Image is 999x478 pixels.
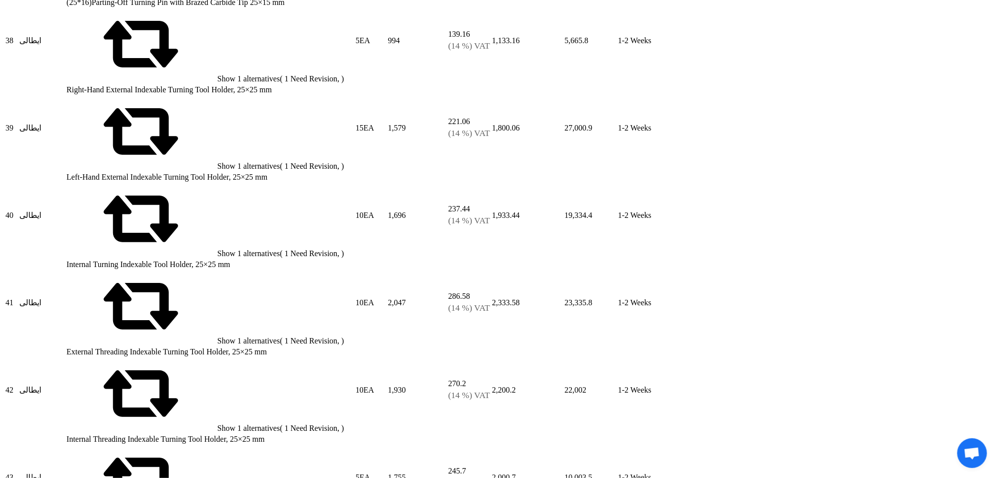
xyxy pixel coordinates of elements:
[448,379,466,388] span: 270.2
[285,74,340,83] span: 1 Need Revision,
[341,74,344,83] span: )
[356,124,364,132] span: 15
[355,172,386,259] td: EA
[341,424,344,432] span: )
[957,438,987,468] a: Open chat
[355,347,386,433] td: EA
[492,386,516,394] span: 2,200.2
[355,260,386,346] td: EA
[448,467,466,475] span: 245.7
[280,162,282,170] span: (
[388,211,406,219] span: 1,696
[564,124,592,132] span: 27,000.9
[448,215,490,226] div: (14 %) VAT
[285,424,340,432] span: 1 Need Revision,
[564,386,586,394] span: 22,002
[356,36,360,45] span: 5
[285,162,340,170] span: 1 Need Revision,
[19,260,65,346] td: ايطالى
[5,347,18,433] td: 42
[448,303,490,313] div: (14 %) VAT
[492,211,520,219] span: 1,933.44
[280,249,282,258] span: (
[356,211,364,219] span: 10
[448,128,490,138] div: (14 %) VAT
[66,7,354,83] div: Show 1 alternatives
[448,117,470,126] span: 221.06
[19,172,65,259] td: ايطالى
[492,298,520,307] span: 2,333.58
[448,41,490,51] div: (14 %) VAT
[448,292,470,300] span: 286.58
[5,172,18,259] td: 40
[355,85,386,171] td: EA
[564,211,592,219] span: 19,334.4
[66,435,354,444] div: Internal Threading Indexable Turning Tool Holder, 25×25 mm
[66,173,354,182] div: Left-Hand External Indexable Turning Tool Holder, 25×25 mm
[66,182,354,258] div: Show 1 alternatives
[341,337,344,345] span: )
[388,124,406,132] span: 1,579
[66,356,354,433] div: Show 1 alternatives
[388,298,406,307] span: 2,047
[388,386,406,394] span: 1,930
[285,249,340,258] span: 1 Need Revision,
[5,260,18,346] td: 41
[66,269,354,345] div: Show 1 alternatives
[618,36,651,45] span: 1-2 Weeks
[280,424,282,432] span: (
[618,211,651,219] span: 1-2 Weeks
[448,390,490,401] div: (14 %) VAT
[66,85,354,94] div: Right-Hand External Indexable Turning Tool Holder, 25×25 mm
[5,85,18,171] td: 39
[280,337,282,345] span: (
[341,162,344,170] span: )
[618,124,651,132] span: 1-2 Weeks
[492,36,520,45] span: 1,133.16
[66,260,354,269] div: Internal Turning Indexable Tool Holder, 25×25 mm
[19,347,65,433] td: ايطالى
[66,347,354,356] div: External Threading Indexable Turning Tool Holder, 25×25 mm
[448,30,470,38] span: 139.16
[448,205,470,213] span: 237.44
[388,36,400,45] span: 994
[618,386,651,394] span: 1-2 Weeks
[280,74,282,83] span: (
[66,94,354,171] div: Show 1 alternatives
[285,337,340,345] span: 1 Need Revision,
[356,386,364,394] span: 10
[356,298,364,307] span: 10
[492,124,520,132] span: 1,800.06
[19,85,65,171] td: ايطالى
[564,298,592,307] span: 23,335.8
[618,298,651,307] span: 1-2 Weeks
[564,36,588,45] span: 5,665.8
[341,249,344,258] span: )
